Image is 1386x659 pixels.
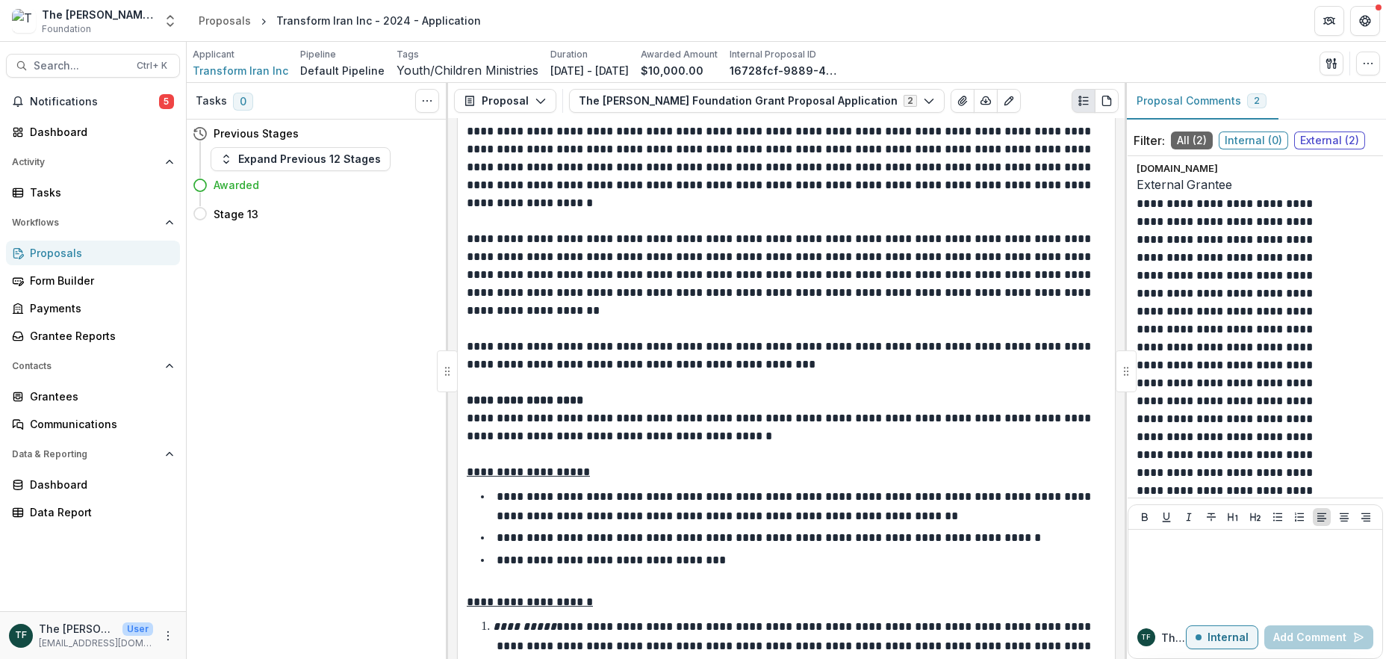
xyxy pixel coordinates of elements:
p: User [122,622,153,636]
button: Bold [1136,508,1154,526]
button: Proposal [454,89,556,113]
span: All ( 2 ) [1171,132,1213,149]
button: Search... [6,54,180,78]
button: Edit as form [997,89,1021,113]
div: The [PERSON_NAME] Foundation [42,7,154,22]
button: Open Activity [6,150,180,174]
button: PDF view [1095,89,1119,113]
button: Ordered List [1290,508,1308,526]
span: Data & Reporting [12,449,159,460]
p: The [PERSON_NAME] Foundation [39,621,116,637]
div: Data Report [30,504,168,520]
button: View Attached Files [951,89,975,113]
p: $10,000.00 [641,63,703,78]
div: Communications [30,416,168,432]
span: Youth/Children Ministries [397,64,538,78]
p: Default Pipeline [300,63,385,78]
a: Tasks [6,180,180,205]
span: External ( 2 ) [1294,132,1365,149]
button: The [PERSON_NAME] Foundation Grant Proposal Application2 [569,89,945,113]
span: Internal ( 0 ) [1219,132,1288,149]
div: Payments [30,300,168,316]
div: Proposals [199,13,251,28]
p: Pipeline [300,48,336,61]
p: Applicant [193,48,234,61]
span: Grantee [1187,178,1232,192]
button: Toggle View Cancelled Tasks [415,89,439,113]
button: Expand Previous 12 Stages [211,147,391,171]
div: Proposals [30,245,168,261]
p: [PERSON_NAME][EMAIL_ADDRESS][DOMAIN_NAME] [1137,147,1374,176]
span: Workflows [12,217,159,228]
button: Plaintext view [1072,89,1096,113]
button: Open Data & Reporting [6,442,180,466]
span: 0 [233,93,253,111]
a: Payments [6,296,180,321]
span: External [1137,178,1184,192]
span: Search... [34,60,128,72]
a: Dashboard [6,472,180,497]
button: Notifications5 [6,90,180,114]
span: Foundation [42,22,91,36]
button: Heading 1 [1224,508,1242,526]
div: Tasks [30,185,168,200]
div: Ctrl + K [134,58,170,74]
a: Proposals [193,10,257,31]
h4: Previous Stages [214,126,299,141]
p: Internal Proposal ID [730,48,816,61]
p: The B [1161,630,1186,646]
span: 5 [159,94,174,109]
p: Awarded Amount [641,48,718,61]
h4: Stage 13 [214,206,258,222]
button: Partners [1314,6,1344,36]
button: Open Contacts [6,354,180,378]
h3: Tasks [196,95,227,108]
button: Heading 2 [1246,508,1264,526]
a: Transform Iran Inc [193,63,288,78]
a: Proposals [6,241,180,265]
button: Add Comment [1264,625,1373,649]
div: Transform Iran Inc - 2024 - Application [276,13,481,28]
p: [EMAIL_ADDRESS][DOMAIN_NAME] [39,637,153,650]
button: More [159,627,177,645]
p: Filter: [1134,132,1165,149]
button: Internal [1186,625,1258,649]
p: [DATE] - [DATE] [550,63,629,78]
a: Grantees [6,384,180,409]
div: Form Builder [30,273,168,288]
p: Duration [550,48,588,61]
nav: breadcrumb [193,10,487,31]
span: Activity [12,157,159,167]
button: Underline [1157,508,1175,526]
button: Open Workflows [6,211,180,235]
button: Italicize [1180,508,1198,526]
div: The Bolick Foundation [1142,634,1152,641]
div: Grantees [30,389,168,404]
button: Get Help [1350,6,1380,36]
a: Dashboard [6,120,180,144]
button: Bullet List [1269,508,1287,526]
span: 2 [1254,96,1260,106]
span: Notifications [30,96,159,108]
h4: Awarded [214,177,259,193]
div: Dashboard [30,124,168,140]
button: Align Center [1335,508,1353,526]
div: The Bolick Foundation [15,631,27,640]
span: Contacts [12,361,159,371]
button: Align Right [1357,508,1375,526]
a: Grantee Reports [6,324,180,348]
a: Data Report [6,500,180,525]
button: Proposal Comments [1125,83,1278,120]
img: The Bolick Foundation [12,9,36,33]
a: Form Builder [6,268,180,293]
p: Internal [1208,631,1249,644]
button: Strike [1202,508,1220,526]
button: Align Left [1313,508,1331,526]
button: Open entity switcher [160,6,181,36]
p: Tags [397,48,419,61]
div: Dashboard [30,477,168,492]
a: Communications [6,412,180,436]
div: Grantee Reports [30,328,168,344]
p: 16728fcf-9889-4cb6-92d8-a93262bc37a8 [730,63,842,78]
